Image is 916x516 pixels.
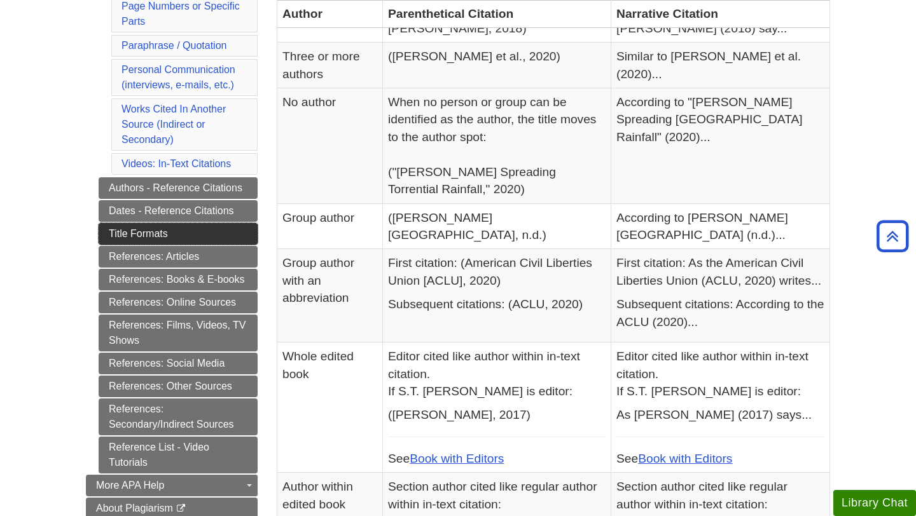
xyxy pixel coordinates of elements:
[616,295,824,330] p: Subsequent citations: According to the ACLU (2020)...
[99,315,258,351] a: References: Films, Videos, TV Shows
[638,452,732,465] a: Book with Editors
[383,203,611,249] td: ([PERSON_NAME][GEOGRAPHIC_DATA], n.d.)
[86,475,258,496] a: More APA Help
[616,348,824,400] p: Editor cited like author within in-text citation. If S.T. [PERSON_NAME] is editor:
[121,1,240,27] a: Page Numbers or Specific Parts
[99,269,258,290] a: References: Books & E-books
[388,295,606,313] p: Subsequent citations: (ACLU, 2020)
[383,43,611,88] td: ([PERSON_NAME] et al., 2020)
[410,452,504,465] a: Book with Editors
[611,43,830,88] td: Similar to [PERSON_NAME] et al. (2020)...
[121,158,231,169] a: Videos: In-Text Citations
[383,88,611,204] td: When no person or group can be identified as the author, the title moves to the author spot: ("[P...
[121,40,226,51] a: Paraphrase / Quotation
[277,43,383,88] td: Three or more authors
[99,200,258,222] a: Dates - Reference Citations
[611,343,830,473] td: See
[99,437,258,473] a: Reference List - Video Tutorials
[96,503,173,513] span: About Plagiarism
[872,227,913,245] a: Back to Top
[99,223,258,245] a: Title Formats
[388,478,606,513] p: Section author cited like regular author within in-text citation:
[121,104,226,145] a: Works Cited In Another Source (Indirect or Secondary)
[176,505,186,513] i: This link opens in a new window
[616,254,824,289] p: First citation: As the American Civil Liberties Union (ACLU, 2020) writes...
[388,254,606,289] p: First citation: (American Civil Liberties Union [ACLU], 2020)
[833,490,916,516] button: Library Chat
[99,292,258,313] a: References: Online Sources
[99,177,258,199] a: Authors - Reference Citations
[616,406,824,423] p: As [PERSON_NAME] (2017) says...
[99,398,258,435] a: References: Secondary/Indirect Sources
[611,88,830,204] td: According to "[PERSON_NAME] Spreading [GEOGRAPHIC_DATA] Rainfall" (2020)...
[99,353,258,374] a: References: Social Media
[99,246,258,268] a: References: Articles
[99,376,258,397] a: References: Other Sources
[388,406,606,423] p: ([PERSON_NAME], 2017)
[277,203,383,249] td: Group author
[616,478,824,513] p: Section author cited like regular author within in-text citation:
[388,348,606,400] p: Editor cited like author within in-text citation. If S.T. [PERSON_NAME] is editor:
[277,343,383,473] td: Whole edited book
[277,88,383,204] td: No author
[383,343,611,473] td: See
[277,249,383,343] td: Group author with an abbreviation
[121,64,235,90] a: Personal Communication(interviews, e-mails, etc.)
[611,203,830,249] td: According to [PERSON_NAME][GEOGRAPHIC_DATA] (n.d.)...
[96,480,164,491] span: More APA Help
